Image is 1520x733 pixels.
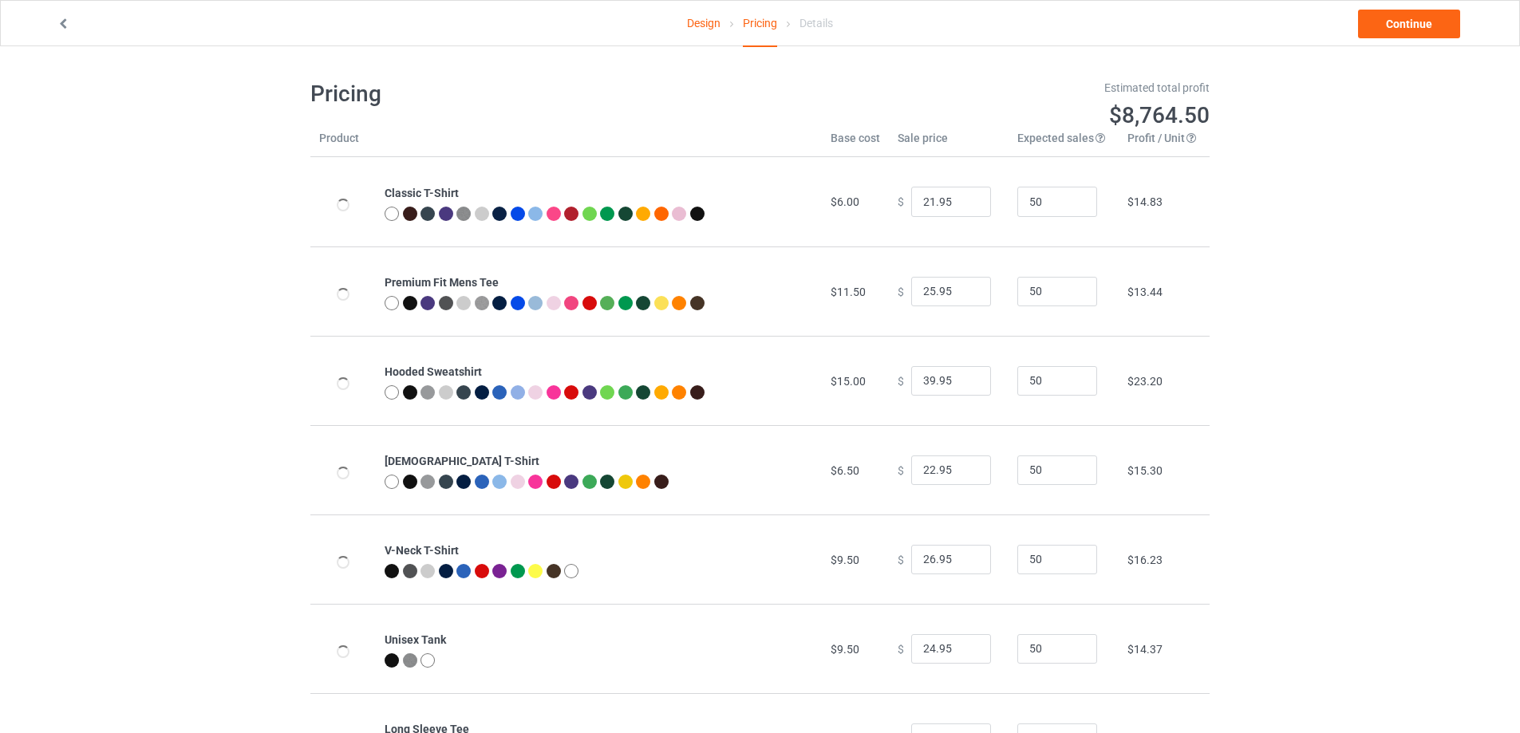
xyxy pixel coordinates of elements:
a: Design [687,1,721,45]
h1: Pricing [310,80,749,108]
th: Profit / Unit [1119,130,1210,157]
img: heather_texture.png [475,296,489,310]
b: Classic T-Shirt [385,187,459,199]
span: $8,764.50 [1109,102,1210,128]
a: Continue [1358,10,1460,38]
span: $6.50 [831,464,859,477]
span: $ [898,285,904,298]
span: $14.37 [1127,643,1163,656]
div: Estimated total profit [772,80,1210,96]
span: $ [898,374,904,387]
th: Expected sales [1009,130,1119,157]
b: Unisex Tank [385,633,446,646]
span: $ [898,642,904,655]
div: Details [799,1,833,45]
img: heather_texture.png [403,653,417,668]
span: $6.00 [831,195,859,208]
span: $11.50 [831,286,866,298]
span: $ [898,195,904,208]
span: $15.00 [831,375,866,388]
span: $ [898,463,904,476]
span: $15.30 [1127,464,1163,477]
span: $9.50 [831,554,859,566]
div: Pricing [743,1,777,47]
span: $14.83 [1127,195,1163,208]
span: $9.50 [831,643,859,656]
b: Hooded Sweatshirt [385,365,482,378]
span: $ [898,553,904,566]
img: heather_texture.png [456,207,471,221]
th: Base cost [822,130,889,157]
th: Product [310,130,376,157]
span: $23.20 [1127,375,1163,388]
b: [DEMOGRAPHIC_DATA] T-Shirt [385,455,539,467]
b: Premium Fit Mens Tee [385,276,499,289]
span: $16.23 [1127,554,1163,566]
span: $13.44 [1127,286,1163,298]
th: Sale price [889,130,1009,157]
b: V-Neck T-Shirt [385,544,459,557]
